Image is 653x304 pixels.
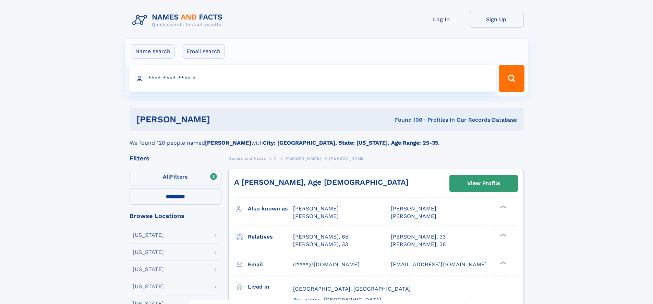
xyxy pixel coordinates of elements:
[248,231,293,243] h3: Relatives
[248,281,293,293] h3: Lived in
[130,169,221,185] label: Filters
[133,232,164,238] div: [US_STATE]
[130,213,221,219] div: Browse Locations
[130,11,228,29] img: Logo Names and Facts
[133,284,164,289] div: [US_STATE]
[414,11,469,28] a: Log In
[293,296,381,303] span: Pottstown, [GEOGRAPHIC_DATA]
[293,205,339,212] span: [PERSON_NAME]
[391,261,487,268] span: [EMAIL_ADDRESS][DOMAIN_NAME]
[228,154,266,162] a: Names and Facts
[329,156,366,161] span: [PERSON_NAME]
[498,260,507,265] div: ❯
[499,65,524,92] button: Search Button
[391,205,436,212] span: [PERSON_NAME]
[285,156,321,161] span: [PERSON_NAME]
[467,175,500,191] div: View Profile
[163,173,170,180] span: All
[131,44,175,59] label: Name search
[293,213,339,219] span: [PERSON_NAME]
[133,267,164,272] div: [US_STATE]
[130,155,221,161] div: Filters
[129,65,496,92] input: search input
[302,116,517,124] div: Found 100+ Profiles In Our Records Database
[293,285,411,292] span: [GEOGRAPHIC_DATA], [GEOGRAPHIC_DATA]
[391,213,436,219] span: [PERSON_NAME]
[391,241,446,248] a: [PERSON_NAME], 38
[293,233,348,241] a: [PERSON_NAME], 65
[248,203,293,215] h3: Also known as
[498,205,507,209] div: ❯
[469,11,524,28] a: Sign Up
[293,241,348,248] a: [PERSON_NAME], 33
[498,233,507,237] div: ❯
[450,175,518,192] a: View Profile
[248,259,293,270] h3: Email
[274,154,277,162] a: N
[285,154,321,162] a: [PERSON_NAME]
[263,139,438,146] b: City: [GEOGRAPHIC_DATA], State: [US_STATE], Age Range: 25-35
[182,44,225,59] label: Email search
[205,139,251,146] b: [PERSON_NAME]
[130,131,524,147] div: We found 120 people named with .
[274,156,277,161] span: N
[391,233,446,241] a: [PERSON_NAME], 33
[133,250,164,255] div: [US_STATE]
[234,178,409,186] a: A [PERSON_NAME], Age [DEMOGRAPHIC_DATA]
[136,115,303,124] h1: [PERSON_NAME]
